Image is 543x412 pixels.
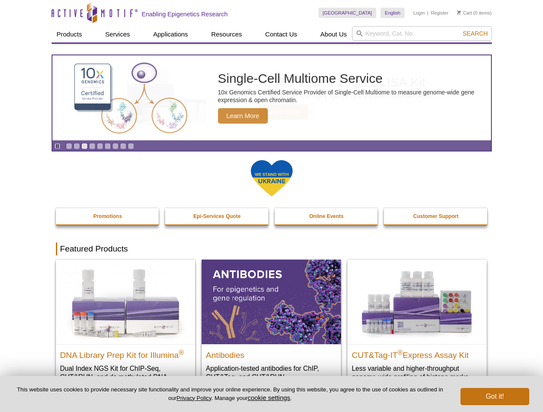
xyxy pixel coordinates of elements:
[120,143,126,149] a: Go to slide 8
[66,143,72,149] a: Go to slide 1
[260,26,302,42] a: Contact Us
[413,10,425,16] a: Login
[93,213,122,219] strong: Promotions
[457,10,461,15] img: Your Cart
[457,8,492,18] li: (0 items)
[460,30,490,37] button: Search
[56,208,160,224] a: Promotions
[142,10,228,18] h2: Enabling Epigenetics Research
[384,208,488,224] a: Customer Support
[74,143,80,149] a: Go to slide 2
[104,143,111,149] a: Go to slide 6
[60,347,191,360] h2: DNA Library Prep Kit for Illumina
[319,8,377,18] a: [GEOGRAPHIC_DATA]
[248,394,290,401] button: cookie settings
[176,395,211,401] a: Privacy Policy
[218,108,268,124] span: Learn More
[193,213,241,219] strong: Epi-Services Quote
[56,260,195,344] img: DNA Library Prep Kit for Illumina
[81,143,88,149] a: Go to slide 3
[427,8,429,18] li: |
[202,260,341,344] img: All Antibodies
[463,30,488,37] span: Search
[206,347,337,360] h2: Antibodies
[165,208,269,224] a: Epi-Services Quote
[206,364,337,382] p: Application-tested antibodies for ChIP, CUT&Tag, and CUT&RUN.
[89,143,95,149] a: Go to slide 4
[112,143,119,149] a: Go to slide 7
[128,143,134,149] a: Go to slide 9
[431,10,448,16] a: Register
[309,213,344,219] strong: Online Events
[460,388,529,405] button: Got it!
[352,364,482,382] p: Less variable and higher-throughput genome-wide profiling of histone marks​.
[56,242,488,255] h2: Featured Products
[275,208,379,224] a: Online Events
[54,143,61,149] a: Toggle autoplay
[218,72,487,85] h2: Single-Cell Multiome Service
[218,88,487,104] p: 10x Genomics Certified Service Provider of Single-Cell Multiome to measure genome-wide gene expre...
[398,348,403,356] sup: ®
[14,386,446,402] p: This website uses cookies to provide necessary site functionality and improve your online experie...
[66,59,195,137] img: Single-Cell Multiome Service
[179,348,184,356] sup: ®
[56,260,195,398] a: DNA Library Prep Kit for Illumina DNA Library Prep Kit for Illumina® Dual Index NGS Kit for ChIP-...
[457,10,472,16] a: Cart
[347,260,487,344] img: CUT&Tag-IT® Express Assay Kit
[352,347,482,360] h2: CUT&Tag-IT Express Assay Kit
[413,213,458,219] strong: Customer Support
[60,364,191,390] p: Dual Index NGS Kit for ChIP-Seq, CUT&RUN, and ds methylated DNA assays.
[352,26,492,41] input: Keyword, Cat. No.
[100,26,135,42] a: Services
[148,26,193,42] a: Applications
[202,260,341,390] a: All Antibodies Antibodies Application-tested antibodies for ChIP, CUT&Tag, and CUT&RUN.
[206,26,247,42] a: Resources
[250,159,293,197] img: We Stand With Ukraine
[52,26,87,42] a: Products
[347,260,487,390] a: CUT&Tag-IT® Express Assay Kit CUT&Tag-IT®Express Assay Kit Less variable and higher-throughput ge...
[380,8,405,18] a: English
[97,143,103,149] a: Go to slide 5
[52,55,491,140] a: Single-Cell Multiome Service Single-Cell Multiome Service 10x Genomics Certified Service Provider...
[315,26,352,42] a: About Us
[52,55,491,140] article: Single-Cell Multiome Service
